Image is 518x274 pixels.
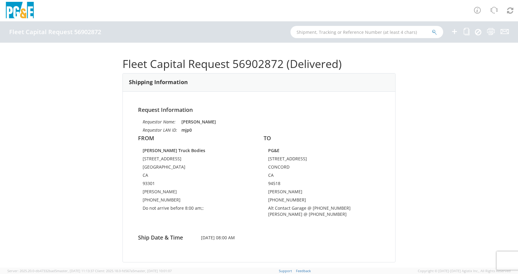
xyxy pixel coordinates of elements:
span: Client: 2025.18.0-fd567a5 [95,269,172,273]
td: CONCORD [268,164,375,172]
span: Copyright © [DATE]-[DATE] Agistix Inc., All Rights Reserved [418,269,511,273]
a: Support [279,269,292,273]
h4: Ship Date & Time [133,235,196,241]
a: Feedback [296,269,311,273]
img: pge-logo-06675f144f4cfa6a6814.png [5,2,35,20]
span: master, [DATE] 11:13:37 [57,269,94,273]
i: Requestor LAN ID: [143,127,177,133]
td: Alt Contact Garage @ [PHONE_NUMBER] [PERSON_NAME] @ [PHONE_NUMBER] [268,205,375,219]
strong: [PERSON_NAME] [181,119,216,125]
h1: Fleet Capital Request 56902872 (Delivered) [122,58,396,70]
td: Do not arrive before 8:00 am;; [143,205,250,213]
strong: mjp0 [181,127,192,133]
span: [DATE] 08:00 AM [196,235,322,241]
td: [STREET_ADDRESS] [268,156,375,164]
i: Requestor Name: [143,119,176,125]
td: 94518 [268,180,375,189]
strong: [PERSON_NAME] Truck Bodies [143,148,205,153]
h4: Request Information [138,107,380,113]
td: [PERSON_NAME] [268,189,375,197]
td: CA [268,172,375,180]
h4: TO [264,135,380,141]
input: Shipment, Tracking or Reference Number (at least 4 chars) [290,26,443,38]
h3: Shipping Information [129,79,188,85]
td: [PHONE_NUMBER] [268,197,375,205]
span: master, [DATE] 10:01:07 [134,269,172,273]
span: Server: 2025.20.0-db47332bad5 [7,269,94,273]
strong: PG&E [268,148,279,153]
td: [STREET_ADDRESS] [143,156,250,164]
td: CA [143,172,250,180]
h4: FROM [138,135,254,141]
h4: Fleet Capital Request 56902872 [9,29,101,35]
td: [GEOGRAPHIC_DATA] [143,164,250,172]
td: [PERSON_NAME] [143,189,250,197]
td: 93301 [143,180,250,189]
td: [PHONE_NUMBER] [143,197,250,205]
